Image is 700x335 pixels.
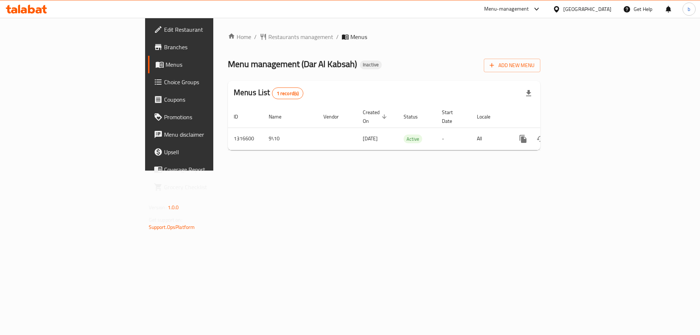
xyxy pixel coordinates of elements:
[404,112,427,121] span: Status
[484,59,540,72] button: Add New Menu
[148,178,262,196] a: Grocery Checklist
[336,32,339,41] li: /
[164,78,256,86] span: Choice Groups
[164,25,256,34] span: Edit Restaurant
[148,56,262,73] a: Menus
[148,73,262,91] a: Choice Groups
[509,106,590,128] th: Actions
[149,203,167,212] span: Version:
[563,5,611,13] div: [GEOGRAPHIC_DATA]
[436,128,471,150] td: -
[272,87,304,99] div: Total records count
[484,5,529,13] div: Menu-management
[148,21,262,38] a: Edit Restaurant
[363,108,389,125] span: Created On
[148,126,262,143] a: Menu disclaimer
[164,165,256,174] span: Coverage Report
[360,61,382,69] div: Inactive
[228,32,540,41] nav: breadcrumb
[164,130,256,139] span: Menu disclaimer
[404,135,422,143] span: Active
[350,32,367,41] span: Menus
[164,95,256,104] span: Coupons
[234,87,303,99] h2: Menus List
[164,183,256,191] span: Grocery Checklist
[234,112,248,121] span: ID
[471,128,509,150] td: All
[442,108,462,125] span: Start Date
[164,113,256,121] span: Promotions
[148,143,262,161] a: Upsell
[164,43,256,51] span: Branches
[148,91,262,108] a: Coupons
[168,203,179,212] span: 1.0.0
[268,32,333,41] span: Restaurants management
[532,130,549,148] button: Change Status
[149,222,195,232] a: Support.OpsPlatform
[514,130,532,148] button: more
[490,61,534,70] span: Add New Menu
[688,5,690,13] span: b
[260,32,333,41] a: Restaurants management
[269,112,291,121] span: Name
[263,128,318,150] td: 9\10
[360,62,382,68] span: Inactive
[477,112,500,121] span: Locale
[148,38,262,56] a: Branches
[228,106,590,150] table: enhanced table
[148,108,262,126] a: Promotions
[164,148,256,156] span: Upsell
[363,134,378,143] span: [DATE]
[520,85,537,102] div: Export file
[149,215,182,225] span: Get support on:
[166,60,256,69] span: Menus
[148,161,262,178] a: Coverage Report
[404,135,422,143] div: Active
[272,90,303,97] span: 1 record(s)
[228,56,357,72] span: Menu management ( Dar Al Kabsah )
[323,112,348,121] span: Vendor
